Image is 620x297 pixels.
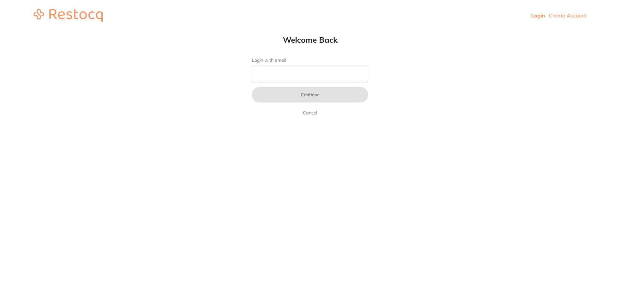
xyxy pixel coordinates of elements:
[252,58,368,63] label: Login with email
[252,87,368,102] button: Continue
[531,12,545,19] a: Login
[549,12,586,19] a: Create Account
[239,35,381,45] h1: Welcome Back
[302,109,318,117] a: Cancel
[34,9,103,22] img: restocq_logo.svg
